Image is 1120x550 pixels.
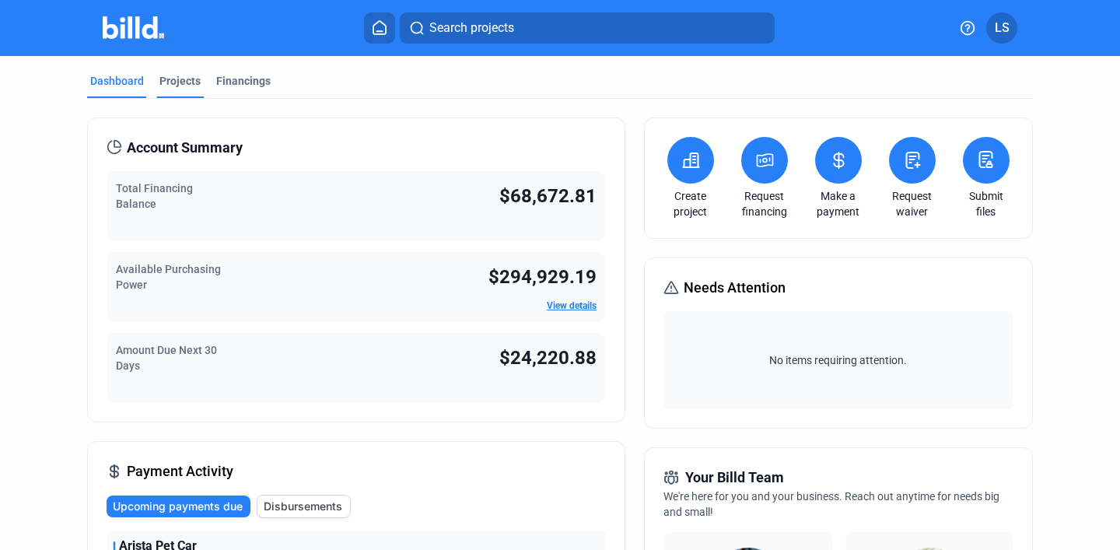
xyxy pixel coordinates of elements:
button: Upcoming payments due [107,496,250,517]
span: Search projects [429,19,514,37]
span: Account Summary [127,137,243,159]
span: LS [995,19,1010,37]
button: Disbursements [257,495,351,518]
span: Upcoming payments due [113,499,243,514]
a: Submit files [959,188,1013,219]
span: Needs Attention [684,277,786,299]
div: Projects [159,73,201,89]
span: Disbursements [264,499,342,514]
span: Payment Activity [127,461,233,482]
div: Financings [216,73,271,89]
span: We're here for you and your business. Reach out anytime for needs big and small! [663,490,999,518]
span: $294,929.19 [488,266,597,288]
span: Total Financing Balance [116,182,193,210]
a: View details [547,300,597,311]
a: Create project [663,188,718,219]
button: Search projects [400,12,775,44]
span: Amount Due Next 30 Days [116,344,217,372]
span: No items requiring attention. [670,352,1007,368]
a: Make a payment [811,188,866,219]
span: Your Billd Team [685,467,784,489]
button: LS [986,12,1017,44]
img: Billd Company Logo [103,16,164,39]
span: Available Purchasing Power [116,263,221,291]
span: $68,672.81 [499,185,597,207]
div: Dashboard [90,73,144,89]
a: Request waiver [885,188,940,219]
span: $24,220.88 [499,347,597,369]
a: Request financing [737,188,792,219]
